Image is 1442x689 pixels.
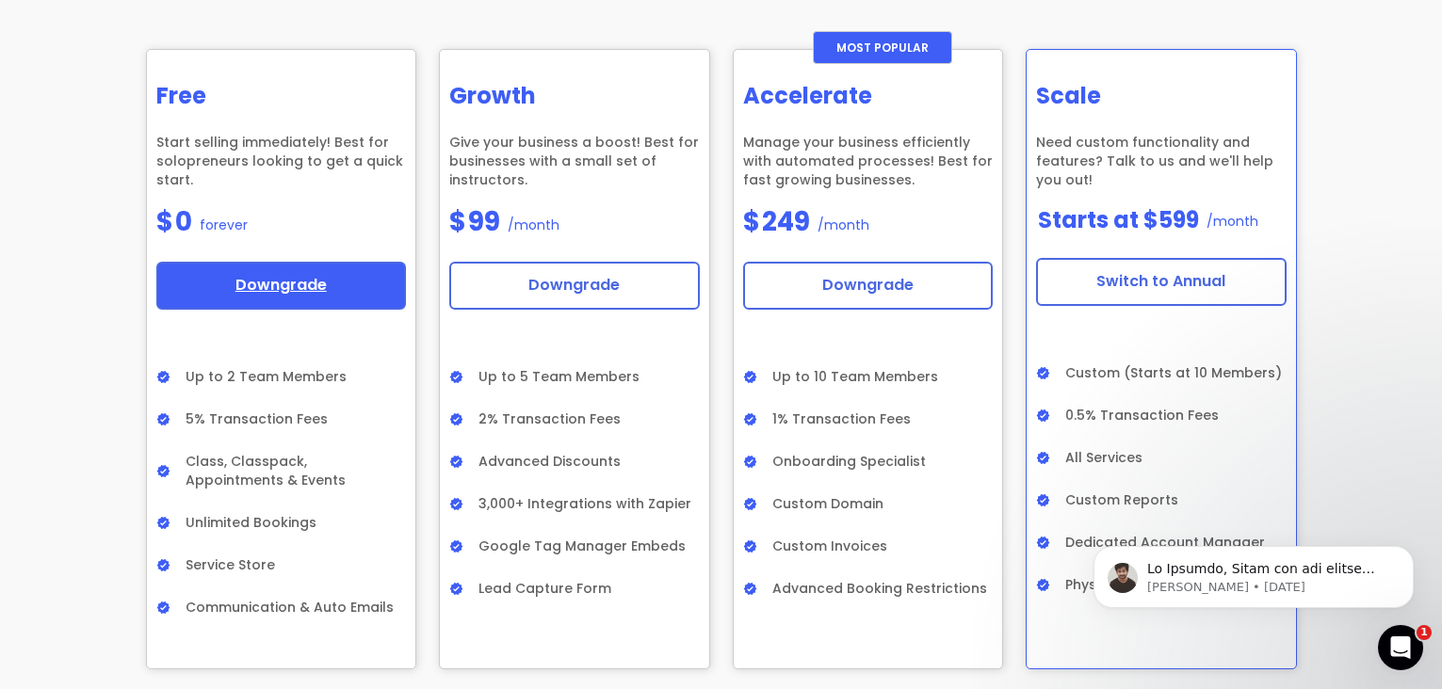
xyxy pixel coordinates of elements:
[762,210,810,233] div: 249
[743,78,994,114] h2: Accelerate
[1036,133,1287,189] div: Need custom functionality and features? Talk to us and we'll help you out!
[449,133,700,189] div: Give your business a boost! Best for businesses with a small set of instructors.
[1378,625,1423,670] iframe: Intercom live chat
[1038,210,1199,231] div: Starts at $599
[186,452,407,489] div: Class, Classpack, Appointments & Events
[772,409,911,428] div: 1% Transaction Fees
[508,216,559,233] div: /month
[186,598,394,617] div: Communication & Auto Emails
[468,210,500,233] div: 99
[200,216,248,233] div: forever
[1036,258,1287,306] button: Switch to Annual
[478,367,640,386] div: Up to 5 Team Members
[743,262,994,310] a: Downgrade
[186,555,275,574] div: Service Store
[156,210,173,233] div: $
[772,537,887,555] div: Custom Invoices
[449,262,700,310] a: Downgrade
[743,210,760,233] div: $
[1065,363,1282,382] div: Custom (Starts at 10 Members)
[186,409,328,428] div: 5% Transaction Fees
[156,133,407,189] div: Start selling immediately! Best for solopreneurs looking to get a quick start.
[1065,406,1219,425] div: 0.5% Transaction Fees
[449,210,466,233] div: $
[478,494,691,513] div: 3,000+ Integrations with Zapier
[772,452,926,471] div: Onboarding Specialist
[743,133,994,189] div: Manage your business efficiently with automated processes! Best for fast growing businesses.
[478,579,611,598] div: Lead Capture Form
[156,262,407,310] a: Downgrade
[772,579,987,598] div: Advanced Booking Restrictions
[1417,625,1432,640] span: 1
[836,40,929,56] div: Most Popular
[186,367,347,386] div: Up to 2 Team Members
[478,537,686,555] div: Google Tag Manager Embeds
[1207,213,1258,230] div: /month
[772,367,938,386] div: Up to 10 Team Members
[818,216,869,233] div: /month
[156,78,407,114] h2: Free
[1065,490,1178,509] div: Custom Reports
[175,210,192,233] div: 0
[772,494,883,513] div: Custom Domain
[1036,78,1287,114] h2: Scale
[1065,448,1142,467] div: All Services
[478,409,621,428] div: 2% Transaction Fees
[1065,506,1442,638] iframe: Intercom notifications message
[186,513,316,532] div: Unlimited Bookings
[478,452,621,471] div: Advanced Discounts
[449,78,700,114] h2: Growth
